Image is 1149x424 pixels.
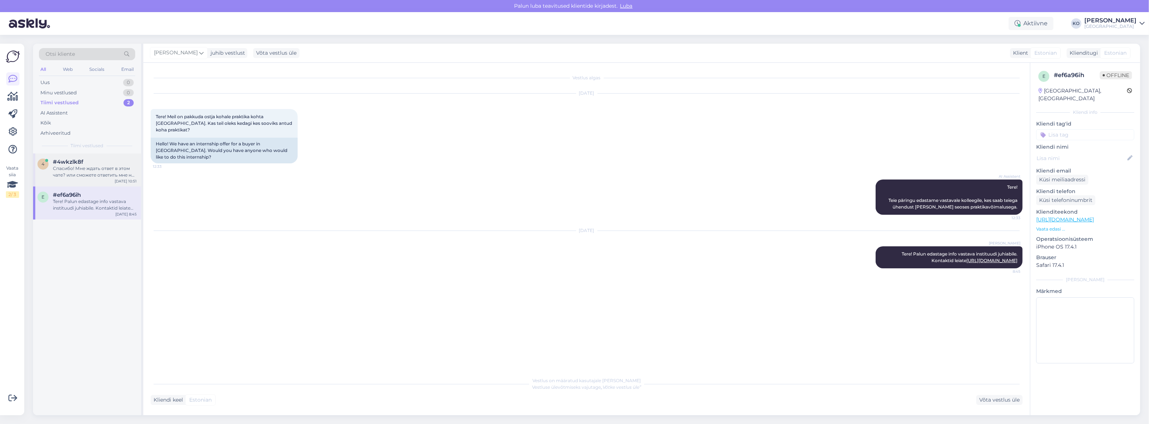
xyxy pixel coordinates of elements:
div: Võta vestlus üle [253,48,299,58]
div: juhib vestlust [208,49,245,57]
div: [DATE] 10:51 [115,178,137,184]
div: Web [61,65,74,74]
span: Otsi kliente [46,50,75,58]
span: [PERSON_NAME] [154,49,198,57]
div: [GEOGRAPHIC_DATA] [1084,23,1137,29]
a: [URL][DOMAIN_NAME] [966,258,1017,263]
div: Minu vestlused [40,89,77,97]
div: Klient [1010,49,1028,57]
div: Küsi telefoninumbrit [1036,195,1095,205]
div: 0 [123,79,134,86]
div: Tiimi vestlused [40,99,79,106]
div: Kliendi keel [151,396,183,404]
div: [GEOGRAPHIC_DATA], [GEOGRAPHIC_DATA] [1038,87,1127,102]
div: Tere! Palun edastage info vastava instituudi juhiabile. Kontaktid leiate [URL][DOMAIN_NAME] [53,198,137,211]
span: 12:33 [993,215,1020,221]
a: [PERSON_NAME][GEOGRAPHIC_DATA] [1084,18,1145,29]
p: Operatsioonisüsteem [1036,235,1134,243]
span: Offline [1100,71,1132,79]
span: #ef6a96ih [53,192,81,198]
input: Lisa tag [1036,129,1134,140]
a: [URL][DOMAIN_NAME] [1036,216,1094,223]
div: Võta vestlus üle [976,395,1023,405]
span: AI Assistent [993,174,1020,179]
span: #4wkzlk8f [53,159,83,165]
i: „Võtke vestlus üle” [601,384,641,390]
span: Tere! Meil on pakkuda ostja kohale praktika kohta [GEOGRAPHIC_DATA]. Kas teil oleks kedagi kes so... [156,114,293,133]
span: Luba [618,3,635,9]
div: 2 [123,99,134,106]
span: Estonian [1104,49,1127,57]
p: Safari 17.4.1 [1036,261,1134,269]
p: Kliendi email [1036,167,1134,175]
span: 12:33 [153,164,180,169]
div: [DATE] [151,227,1023,234]
p: Brauser [1036,254,1134,261]
div: Kõik [40,119,51,127]
p: Vaata edasi ... [1036,226,1134,232]
div: # ef6a96ih [1054,71,1100,80]
div: [PERSON_NAME] [1036,276,1134,283]
p: Kliendi nimi [1036,143,1134,151]
div: [DATE] 8:45 [115,211,137,217]
span: 4 [42,161,44,167]
span: Estonian [189,396,212,404]
span: Vestlus on määratud kasutajale [PERSON_NAME] [532,378,641,383]
p: Kliendi telefon [1036,188,1134,195]
div: Hello! We have an internship offer for a buyer in [GEOGRAPHIC_DATA]. Would you have anyone who wo... [151,138,298,163]
span: Estonian [1034,49,1057,57]
div: Email [120,65,135,74]
div: Klienditugi [1067,49,1098,57]
p: Kliendi tag'id [1036,120,1134,128]
span: e [1042,73,1045,79]
div: Socials [88,65,106,74]
span: [PERSON_NAME] [989,240,1020,246]
input: Lisa nimi [1037,154,1126,162]
div: 2 / 3 [6,191,19,198]
div: [DATE] [151,90,1023,97]
p: Klienditeekond [1036,208,1134,216]
div: Vestlus algas [151,75,1023,81]
span: e [42,194,44,200]
div: Uus [40,79,50,86]
div: Arhiveeritud [40,130,71,137]
div: Kliendi info [1036,109,1134,116]
div: 0 [123,89,134,97]
img: Askly Logo [6,50,20,64]
div: Küsi meiliaadressi [1036,175,1088,185]
div: AI Assistent [40,109,68,117]
span: Vestluse ülevõtmiseks vajutage [532,384,641,390]
div: KO [1071,18,1081,29]
span: 8:45 [993,269,1020,274]
p: Märkmed [1036,287,1134,295]
p: iPhone OS 17.4.1 [1036,243,1134,251]
span: Tiimi vestlused [71,142,104,149]
span: Tere! Palun edastage info vastava instituudi juhiabile. Kontaktid leiate [902,251,1019,263]
div: [PERSON_NAME] [1084,18,1137,23]
div: Vaata siia [6,165,19,198]
div: All [39,65,47,74]
div: Спасибо! Мне ждать ответ в этом чате? или сможете ответить мне на e-mail? [53,165,137,178]
div: Aktiivne [1009,17,1053,30]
